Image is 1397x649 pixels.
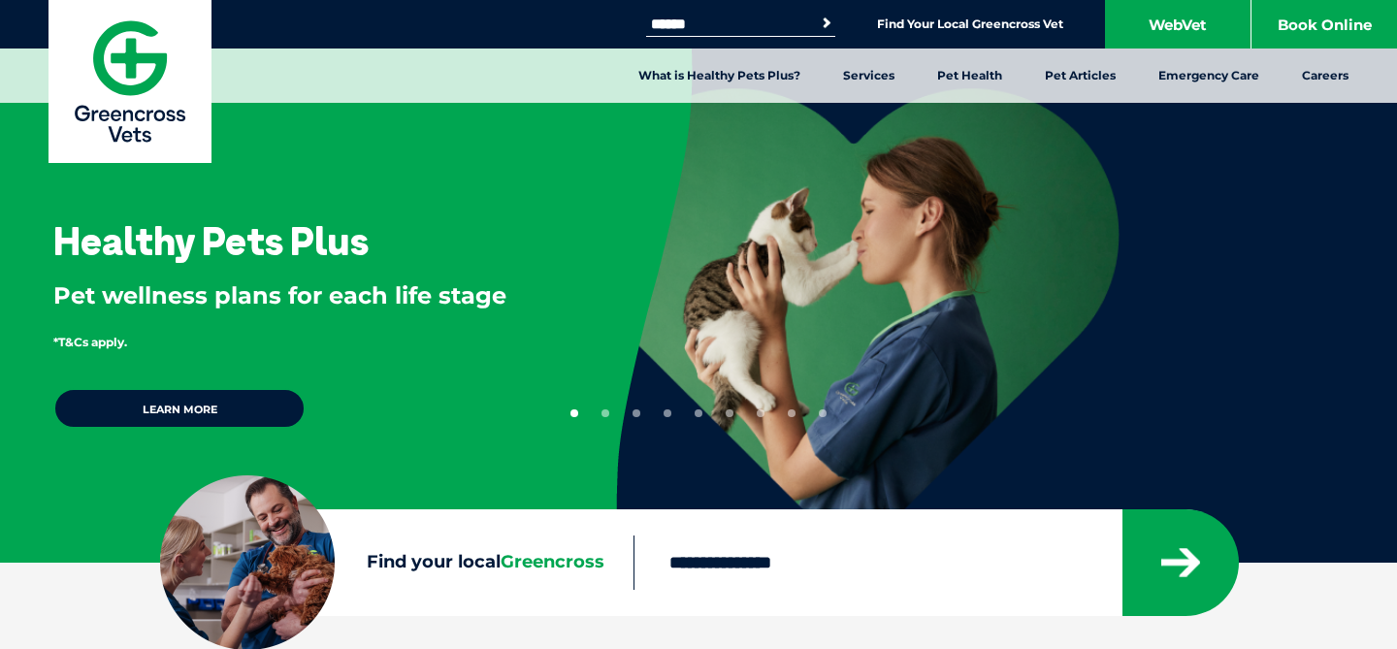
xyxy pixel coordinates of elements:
[53,279,553,312] p: Pet wellness plans for each life stage
[695,409,702,417] button: 5 of 9
[819,409,827,417] button: 9 of 9
[53,388,306,429] a: Learn more
[664,409,671,417] button: 4 of 9
[1137,49,1281,103] a: Emergency Care
[788,409,796,417] button: 8 of 9
[160,548,634,577] label: Find your local
[1281,49,1370,103] a: Careers
[822,49,916,103] a: Services
[570,409,578,417] button: 1 of 9
[916,49,1023,103] a: Pet Health
[817,14,836,33] button: Search
[877,16,1063,32] a: Find Your Local Greencross Vet
[601,409,609,417] button: 2 of 9
[757,409,764,417] button: 7 of 9
[617,49,822,103] a: What is Healthy Pets Plus?
[726,409,733,417] button: 6 of 9
[53,221,369,260] h3: Healthy Pets Plus
[1023,49,1137,103] a: Pet Articles
[53,335,127,349] span: *T&Cs apply.
[501,551,604,572] span: Greencross
[633,409,640,417] button: 3 of 9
